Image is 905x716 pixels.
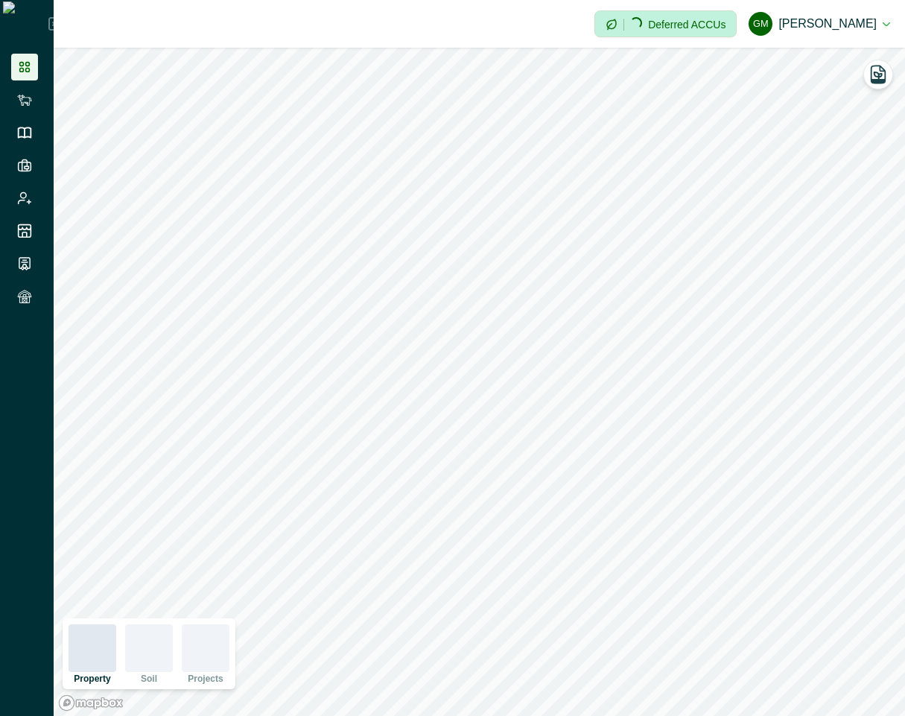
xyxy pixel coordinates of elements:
[54,48,905,716] canvas: Map
[141,674,157,683] p: Soil
[749,6,890,42] button: Gayathri Menakath[PERSON_NAME]
[3,1,48,46] img: Logo
[648,19,725,30] p: Deferred ACCUs
[74,674,110,683] p: Property
[58,694,124,712] a: Mapbox logo
[188,674,223,683] p: Projects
